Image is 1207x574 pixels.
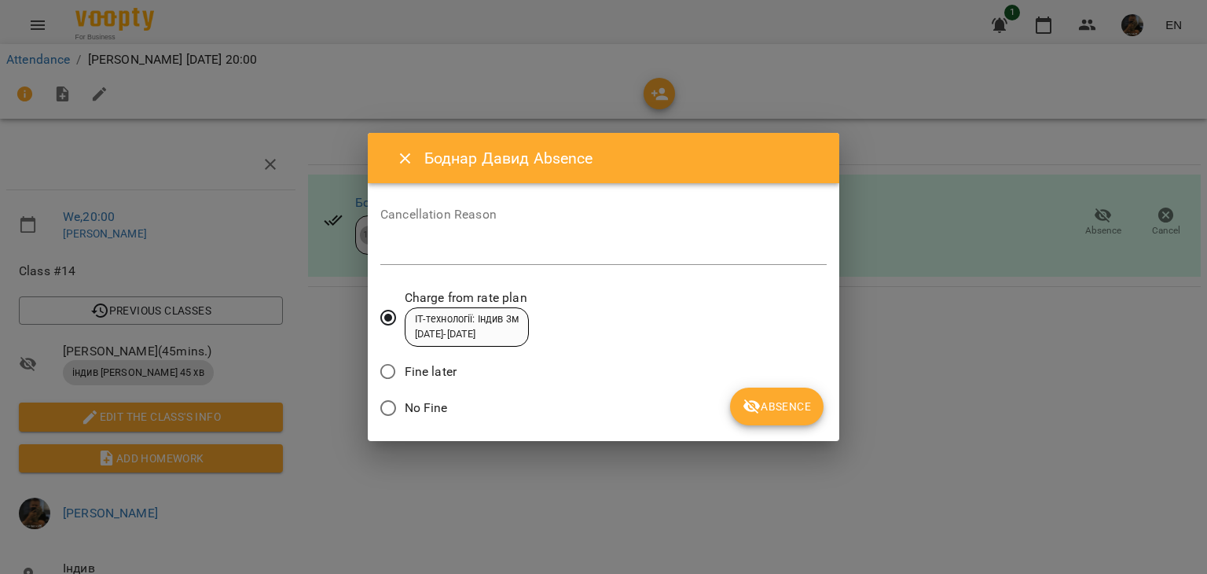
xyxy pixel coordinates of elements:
[424,146,820,171] h6: Боднар Давид Absence
[405,399,448,418] span: No Fine
[405,289,529,307] span: Charge from rate plan
[415,312,519,341] div: ІТ-технології: Індив 3м [DATE] - [DATE]
[405,362,457,381] span: Fine later
[743,397,811,416] span: Absence
[387,140,424,178] button: Close
[730,388,824,425] button: Absence
[380,208,827,221] label: Cancellation Reason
